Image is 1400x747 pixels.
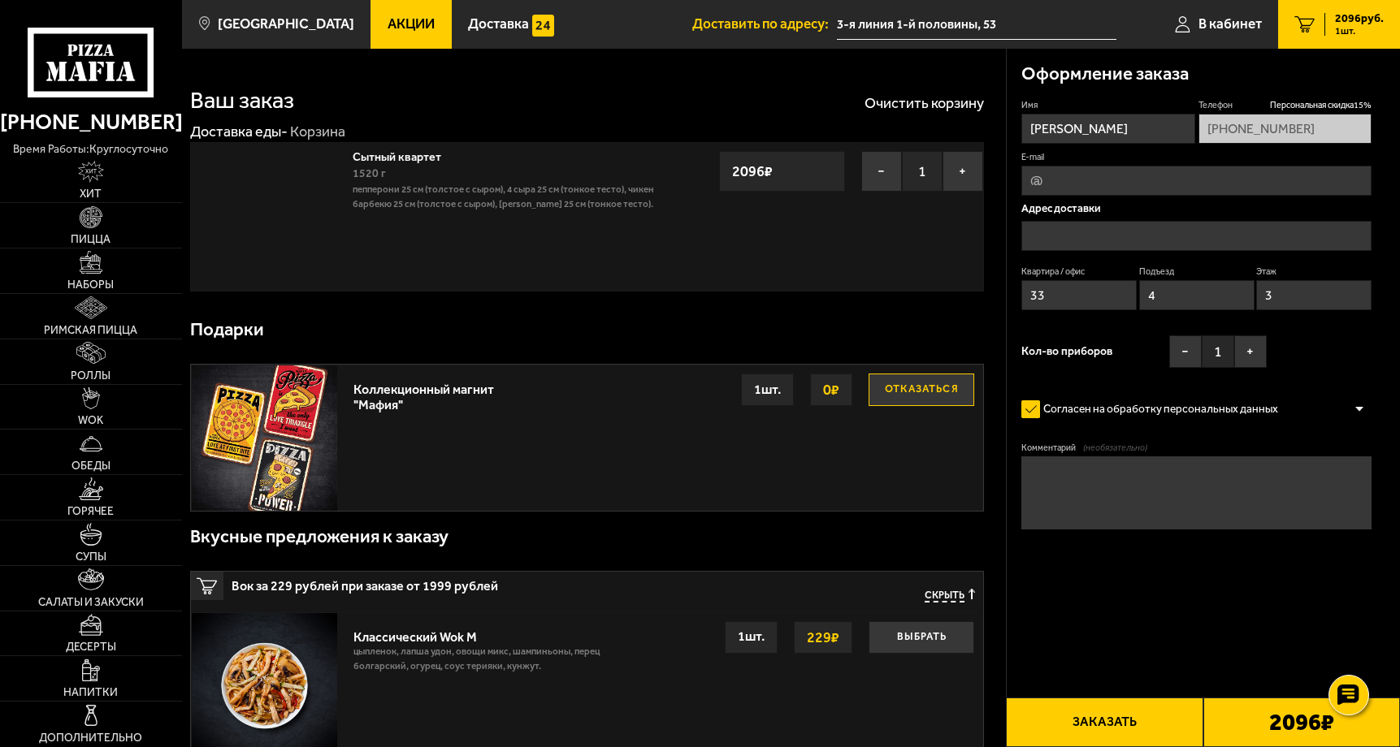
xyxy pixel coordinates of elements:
[1234,335,1267,368] button: +
[353,183,674,212] p: Пепперони 25 см (толстое с сыром), 4 сыра 25 см (тонкое тесто), Чикен Барбекю 25 см (толстое с сы...
[353,621,609,645] div: Классический Wok M
[80,188,102,200] span: Хит
[63,687,118,698] span: Напитки
[728,156,777,187] strong: 2096 ₽
[1198,114,1372,144] input: +7 (
[1198,99,1372,111] label: Телефон
[692,17,837,31] span: Доставить по адресу:
[1335,26,1384,36] span: 1 шт.
[1021,442,1372,454] label: Комментарий
[71,234,111,245] span: Пицца
[1021,266,1137,278] label: Квартира / офис
[741,373,794,406] div: 1 шт.
[190,123,288,140] a: Доставка еды-
[1021,151,1372,163] label: E-mail
[532,15,554,37] img: 15daf4d41897b9f0e9f617042186c801.svg
[803,622,843,653] strong: 229 ₽
[1269,710,1334,734] b: 2096 ₽
[190,528,449,546] h3: Вкусные предложения к заказу
[869,373,974,406] button: Отказаться
[1169,335,1202,368] button: −
[190,321,264,339] h3: Подарки
[1021,166,1372,196] input: @
[1021,114,1195,144] input: Имя
[1021,65,1189,83] h3: Оформление заказа
[67,506,114,517] span: Горячее
[232,572,707,593] span: Вок за 229 рублей при заказе от 1999 рублей
[353,373,501,412] div: Коллекционный магнит "Мафия"
[353,146,456,164] a: Сытный квартет
[725,621,778,654] div: 1 шт.
[67,279,114,291] span: Наборы
[72,460,111,472] span: Обеды
[819,374,843,405] strong: 0 ₽
[1139,266,1255,278] label: Подъезд
[837,10,1117,40] input: Ваш адрес доставки
[865,96,984,110] button: Очистить корзину
[44,325,137,336] span: Римская пицца
[861,151,902,192] button: −
[66,641,116,653] span: Десерты
[1256,266,1372,278] label: Этаж
[39,732,142,744] span: Дополнительно
[902,151,943,192] span: 1
[468,17,529,31] span: Доставка
[1006,697,1203,747] button: Заказать
[218,17,354,31] span: [GEOGRAPHIC_DATA]
[1198,17,1262,31] span: В кабинет
[76,551,106,563] span: Супы
[78,415,103,426] span: WOK
[38,597,144,608] span: Салаты и закуски
[388,17,435,31] span: Акции
[1202,335,1234,368] span: 1
[1021,203,1372,214] p: Адрес доставки
[1021,99,1195,111] label: Имя
[1335,13,1384,24] span: 2096 руб.
[1021,395,1293,424] label: Согласен на обработку персональных данных
[1021,346,1112,357] span: Кол-во приборов
[191,365,983,511] a: Коллекционный магнит "Мафия"Отказаться0₽1шт.
[290,123,345,141] div: Корзина
[869,621,974,654] button: Выбрать
[71,370,111,382] span: Роллы
[353,645,609,682] p: цыпленок, лапша удон, овощи микс, шампиньоны, перец болгарский, огурец, соус терияки, кунжут.
[1083,442,1147,454] span: (необязательно)
[925,589,975,602] button: Скрыть
[353,166,386,180] span: 1520 г
[943,151,983,192] button: +
[925,589,964,602] span: Скрыть
[1270,99,1372,111] span: Персональная скидка 15 %
[190,89,294,112] h1: Ваш заказ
